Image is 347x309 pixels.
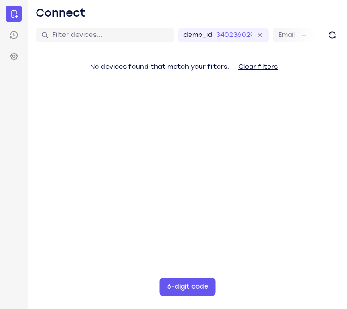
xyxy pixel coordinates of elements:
a: Connect [6,6,22,22]
button: Refresh [325,28,340,42]
span: No devices found that match your filters. [90,63,229,71]
input: Filter devices... [52,30,169,40]
h1: Connect [36,6,86,20]
button: 6-digit code [160,278,216,296]
label: demo_id [183,30,213,40]
a: Sessions [6,27,22,43]
button: Clear filters [231,58,285,76]
a: Settings [6,48,22,65]
label: Email [278,30,295,40]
